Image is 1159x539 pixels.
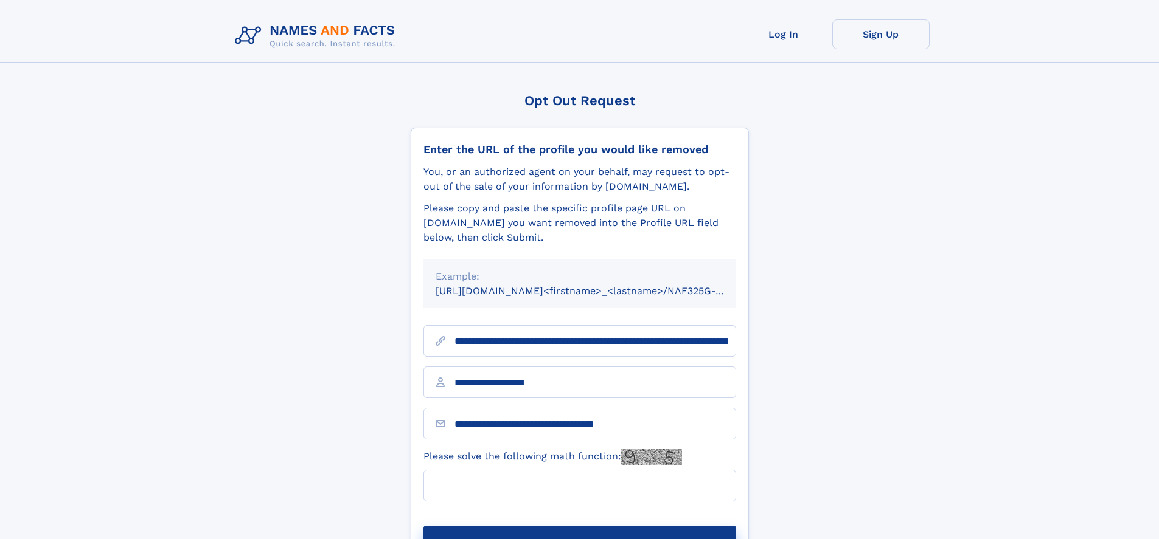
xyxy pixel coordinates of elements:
[423,143,736,156] div: Enter the URL of the profile you would like removed
[230,19,405,52] img: Logo Names and Facts
[423,449,682,465] label: Please solve the following math function:
[832,19,930,49] a: Sign Up
[423,201,736,245] div: Please copy and paste the specific profile page URL on [DOMAIN_NAME] you want removed into the Pr...
[423,165,736,194] div: You, or an authorized agent on your behalf, may request to opt-out of the sale of your informatio...
[735,19,832,49] a: Log In
[436,269,724,284] div: Example:
[411,93,749,108] div: Opt Out Request
[436,285,759,297] small: [URL][DOMAIN_NAME]<firstname>_<lastname>/NAF325G-xxxxxxxx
